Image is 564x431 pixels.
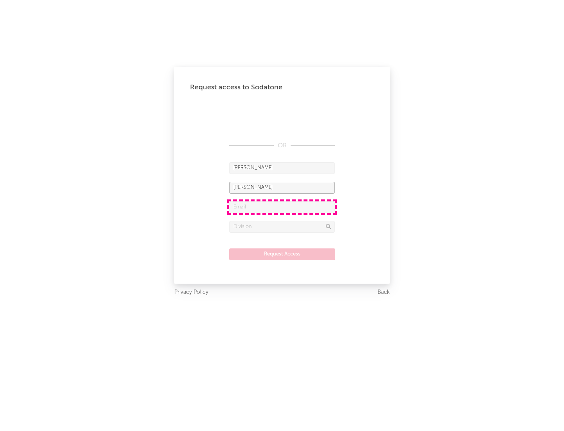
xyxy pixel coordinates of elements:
[229,162,335,174] input: First Name
[229,182,335,194] input: Last Name
[174,288,208,297] a: Privacy Policy
[190,83,374,92] div: Request access to Sodatone
[229,221,335,233] input: Division
[378,288,390,297] a: Back
[229,141,335,150] div: OR
[229,201,335,213] input: Email
[229,248,335,260] button: Request Access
